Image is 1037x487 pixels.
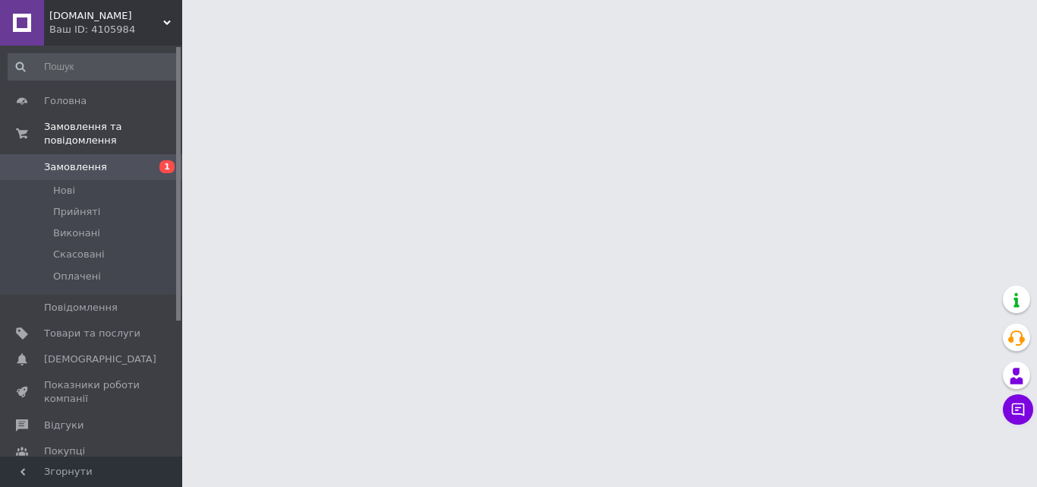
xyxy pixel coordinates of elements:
[44,419,84,432] span: Відгуки
[53,184,75,198] span: Нові
[44,160,107,174] span: Замовлення
[1003,394,1033,425] button: Чат з покупцем
[44,327,140,340] span: Товари та послуги
[44,94,87,108] span: Головна
[53,270,101,283] span: Оплачені
[159,160,175,173] span: 1
[49,9,163,23] span: invasion.shop
[53,226,100,240] span: Виконані
[53,205,100,219] span: Прийняті
[44,120,182,147] span: Замовлення та повідомлення
[8,53,179,81] input: Пошук
[44,378,140,406] span: Показники роботи компанії
[53,248,105,261] span: Скасовані
[49,23,182,36] div: Ваш ID: 4105984
[44,301,118,315] span: Повідомлення
[44,444,85,458] span: Покупці
[44,353,156,366] span: [DEMOGRAPHIC_DATA]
